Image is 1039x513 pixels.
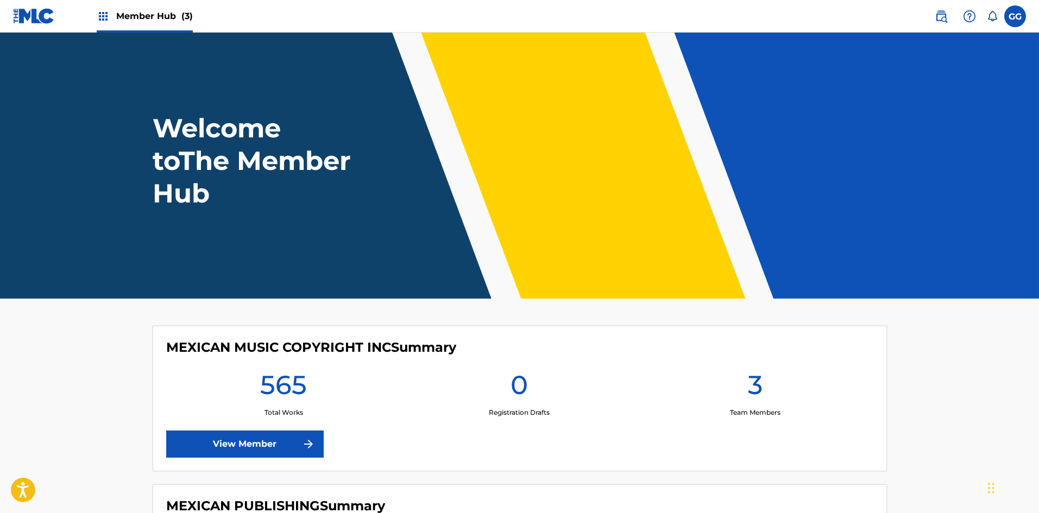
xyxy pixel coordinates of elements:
[97,10,110,23] img: Top Rightsholders
[116,10,193,22] span: Member Hub
[265,408,303,417] p: Total Works
[730,408,780,417] p: Team Members
[935,10,948,23] img: search
[302,438,315,451] img: f7272a7cc735f4ea7f67.svg
[181,11,193,21] span: (3)
[988,472,994,504] div: Arrastrar
[930,5,952,27] a: Public Search
[748,369,763,408] h1: 3
[166,339,456,356] h4: MEXICAN MUSIC COPYRIGHT INC
[511,369,528,408] h1: 0
[963,10,976,23] img: help
[153,112,356,210] h1: Welcome to The Member Hub
[959,5,980,27] div: Help
[13,8,55,24] img: MLC Logo
[985,461,1039,513] div: Widget de chat
[166,430,324,458] a: View Member
[260,369,307,408] h1: 565
[489,408,550,417] p: Registration Drafts
[985,461,1039,513] iframe: Chat Widget
[987,11,998,22] div: Notifications
[1004,5,1026,27] div: User Menu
